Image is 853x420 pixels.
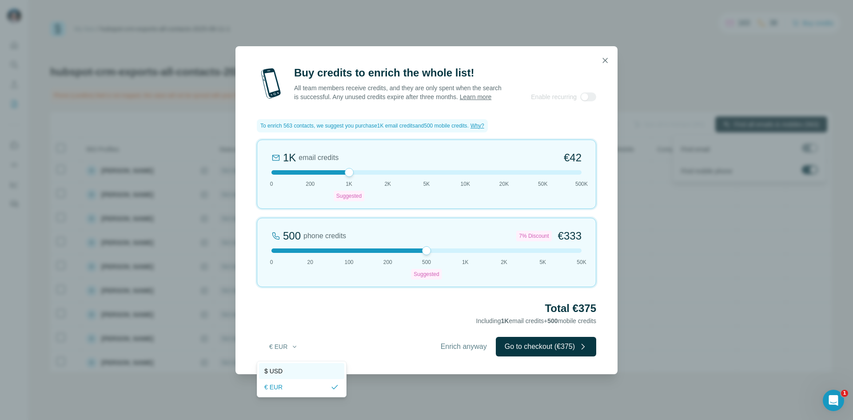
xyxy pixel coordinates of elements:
[577,258,586,266] span: 50K
[539,258,546,266] span: 5K
[823,390,844,411] iframe: Intercom live chat
[496,337,596,356] button: Go to checkout (€375)
[476,317,596,324] span: Including email credits + mobile credits
[432,337,496,356] button: Enrich anyway
[516,231,551,241] div: 7% Discount
[411,269,442,280] div: Suggested
[460,93,492,100] a: Learn more
[334,191,364,201] div: Suggested
[307,258,313,266] span: 20
[501,317,509,324] span: 1K
[423,180,430,188] span: 5K
[283,229,301,243] div: 500
[538,180,547,188] span: 50K
[294,84,502,101] p: All team members receive credits, and they are only spent when the search is successful. Any unus...
[344,258,353,266] span: 100
[499,180,509,188] span: 20K
[270,180,273,188] span: 0
[270,258,273,266] span: 0
[558,229,582,243] span: €333
[422,258,431,266] span: 500
[383,258,392,266] span: 200
[501,258,507,266] span: 2K
[462,258,469,266] span: 1K
[346,180,352,188] span: 1K
[441,341,487,352] span: Enrich anyway
[257,301,596,316] h2: Total €375
[470,123,484,129] span: Why?
[461,180,470,188] span: 10K
[306,180,315,188] span: 200
[841,390,848,397] span: 1
[260,122,469,130] span: To enrich 563 contacts, we suggest you purchase 1K email credits and 500 mobile credits .
[575,180,588,188] span: 500K
[264,367,283,376] span: $ USD
[283,151,296,165] div: 1K
[303,231,346,241] span: phone credits
[263,339,304,355] button: € EUR
[564,151,582,165] span: €42
[531,92,577,101] span: Enable recurring
[257,66,285,101] img: mobile-phone
[299,152,339,163] span: email credits
[547,317,558,324] span: 500
[384,180,391,188] span: 2K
